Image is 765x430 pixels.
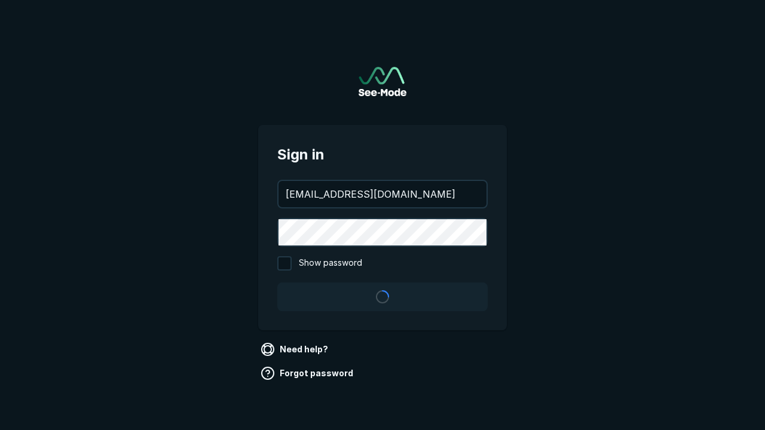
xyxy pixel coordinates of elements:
a: Go to sign in [359,67,406,96]
span: Show password [299,256,362,271]
input: your@email.com [279,181,486,207]
span: Sign in [277,144,488,165]
a: Need help? [258,340,333,359]
a: Forgot password [258,364,358,383]
img: See-Mode Logo [359,67,406,96]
